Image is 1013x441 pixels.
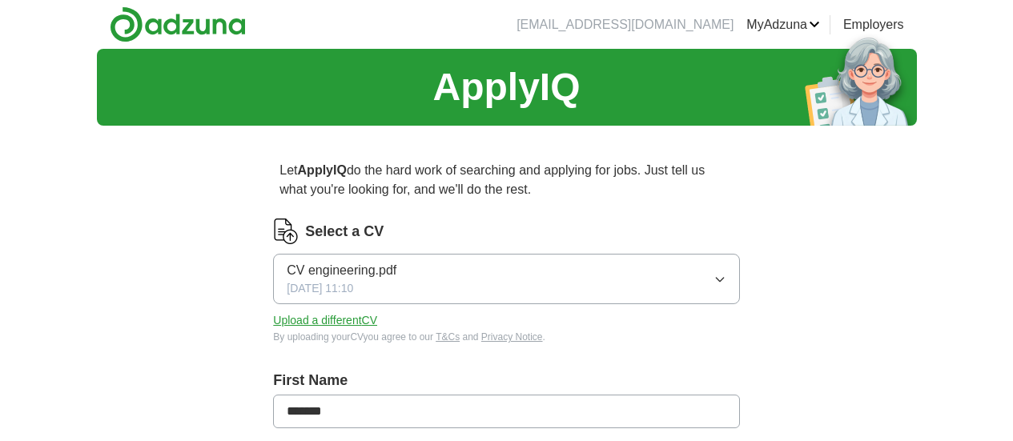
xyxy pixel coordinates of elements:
img: Adzuna logo [110,6,246,42]
a: Employers [843,15,904,34]
span: CV engineering.pdf [287,261,396,280]
img: CV Icon [273,218,299,244]
button: CV engineering.pdf[DATE] 11:10 [273,254,739,304]
label: Select a CV [305,221,384,243]
strong: ApplyIQ [298,163,347,177]
p: Let do the hard work of searching and applying for jobs. Just tell us what you're looking for, an... [273,154,739,206]
a: MyAdzuna [746,15,820,34]
a: T&Cs [436,331,460,343]
li: [EMAIL_ADDRESS][DOMAIN_NAME] [517,15,734,34]
a: Privacy Notice [481,331,543,343]
div: By uploading your CV you agree to our and . [273,330,739,344]
button: Upload a differentCV [273,312,377,329]
label: First Name [273,370,739,391]
span: [DATE] 11:10 [287,280,353,297]
h1: ApplyIQ [432,58,580,116]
